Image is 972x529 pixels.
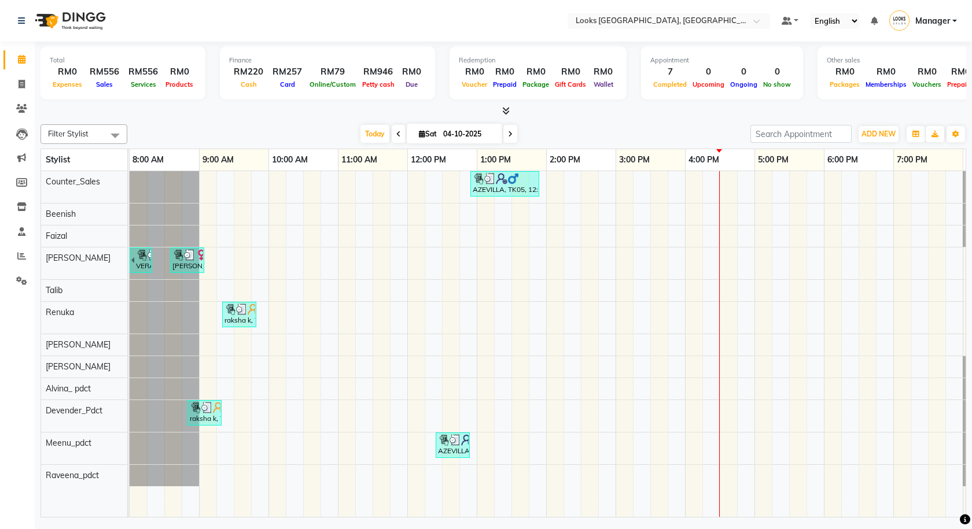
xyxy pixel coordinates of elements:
[552,65,589,79] div: RM0
[727,80,760,88] span: Ongoing
[46,209,76,219] span: Beenish
[490,65,520,79] div: RM0
[472,173,538,195] div: AZEVILLA, TK05, 12:55 PM-01:55 PM, Detan Face & Neck (RM130)
[859,126,899,142] button: ADD NEW
[547,151,583,168] a: 2:00 PM
[520,65,552,79] div: RM0
[397,65,426,79] div: RM0
[46,361,111,372] span: [PERSON_NAME]
[200,151,237,168] a: 9:00 AM
[650,65,690,79] div: 7
[408,151,449,168] a: 12:00 PM
[338,151,380,168] a: 11:00 AM
[863,80,910,88] span: Memberships
[223,304,255,325] div: raksha k, TK04, 09:20 AM-09:50 AM, Full Face Waxing (RM250)
[459,65,490,79] div: RM0
[46,307,74,317] span: Renuka
[46,438,91,448] span: Meenu_pdct
[135,249,151,271] div: VERAJ, TK02, 07:50 AM-08:20 AM, Kids Hair Cut(F) (RM80)
[827,80,863,88] span: Packages
[403,80,421,88] span: Due
[824,151,861,168] a: 6:00 PM
[910,80,944,88] span: Vouchers
[30,5,109,37] img: logo
[50,56,196,65] div: Total
[894,151,930,168] a: 7:00 PM
[755,151,791,168] a: 5:00 PM
[46,285,62,295] span: Talib
[359,65,397,79] div: RM946
[520,80,552,88] span: Package
[128,80,159,88] span: Services
[552,80,589,88] span: Gift Cards
[760,80,794,88] span: No show
[750,125,852,143] input: Search Appointment
[277,80,298,88] span: Card
[360,125,389,143] span: Today
[163,80,196,88] span: Products
[124,65,163,79] div: RM556
[50,65,85,79] div: RM0
[46,253,111,263] span: [PERSON_NAME]
[359,80,397,88] span: Petty cash
[130,151,167,168] a: 8:00 AM
[490,80,520,88] span: Prepaid
[459,56,617,65] div: Redemption
[591,80,616,88] span: Wallet
[686,151,722,168] a: 4:00 PM
[589,65,617,79] div: RM0
[163,65,196,79] div: RM0
[85,65,124,79] div: RM556
[229,56,426,65] div: Finance
[46,176,100,187] span: Counter_Sales
[268,65,307,79] div: RM257
[915,15,950,27] span: Manager
[650,56,794,65] div: Appointment
[616,151,653,168] a: 3:00 PM
[760,65,794,79] div: 0
[307,65,359,79] div: RM79
[269,151,311,168] a: 10:00 AM
[229,65,268,79] div: RM220
[46,231,67,241] span: Faizal
[690,80,727,88] span: Upcoming
[46,383,91,394] span: Alvina_ pdct
[50,80,85,88] span: Expenses
[437,434,469,456] div: AZEVILLA, TK05, 12:25 PM-12:55 PM, Back Massage (RM70)
[171,249,203,271] div: [PERSON_NAME] K, TK03, 08:35 AM-09:05 AM, Kids Hair Cut(F) (RM80)
[46,339,111,350] span: [PERSON_NAME]
[459,80,490,88] span: Voucher
[93,80,116,88] span: Sales
[238,80,260,88] span: Cash
[827,65,863,79] div: RM0
[690,65,727,79] div: 0
[440,125,498,143] input: 2025-10-04
[416,130,440,138] span: Sat
[650,80,690,88] span: Completed
[863,65,910,79] div: RM0
[46,154,70,165] span: Stylist
[307,80,359,88] span: Online/Custom
[477,151,514,168] a: 1:00 PM
[48,129,89,138] span: Filter Stylist
[861,130,896,138] span: ADD NEW
[189,402,220,424] div: raksha k, TK04, 08:50 AM-09:20 AM, Blow Dry Stylist(F)* (RM50)
[46,470,99,480] span: Raveena_pdct
[910,65,944,79] div: RM0
[889,10,910,31] img: Manager
[727,65,760,79] div: 0
[46,405,102,416] span: Devender_Pdct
